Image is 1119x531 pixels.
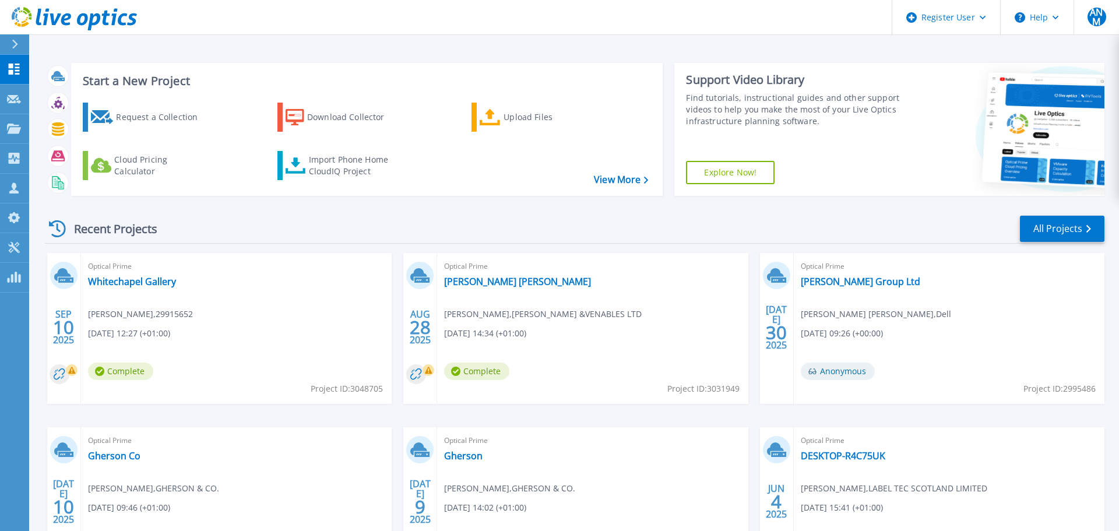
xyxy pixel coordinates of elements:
[88,434,385,447] span: Optical Prime
[801,260,1097,273] span: Optical Prime
[88,501,170,514] span: [DATE] 09:46 (+01:00)
[88,450,140,462] a: Gherson Co
[765,480,787,523] div: JUN 2025
[801,327,883,340] span: [DATE] 09:26 (+00:00)
[45,214,173,243] div: Recent Projects
[444,450,483,462] a: Gherson
[686,161,775,184] a: Explore Now!
[88,363,153,380] span: Complete
[444,434,741,447] span: Optical Prime
[1020,216,1104,242] a: All Projects
[444,363,509,380] span: Complete
[801,501,883,514] span: [DATE] 15:41 (+01:00)
[801,434,1097,447] span: Optical Prime
[409,480,431,523] div: [DATE] 2025
[307,106,400,129] div: Download Collector
[1023,382,1096,395] span: Project ID: 2995486
[83,151,213,180] a: Cloud Pricing Calculator
[309,154,400,177] div: Import Phone Home CloudIQ Project
[52,306,75,349] div: SEP 2025
[114,154,207,177] div: Cloud Pricing Calculator
[444,260,741,273] span: Optical Prime
[444,308,642,321] span: [PERSON_NAME] , [PERSON_NAME] &VENABLES LTD
[444,276,591,287] a: [PERSON_NAME] [PERSON_NAME]
[83,103,213,132] a: Request a Collection
[52,480,75,523] div: [DATE] 2025
[88,260,385,273] span: Optical Prime
[88,308,193,321] span: [PERSON_NAME] , 29915652
[771,497,782,507] span: 4
[801,482,987,495] span: [PERSON_NAME] , LABEL TEC SCOTLAND LIMITED
[444,501,526,514] span: [DATE] 14:02 (+01:00)
[311,382,383,395] span: Project ID: 3048705
[88,482,219,495] span: [PERSON_NAME] , GHERSON & CO.
[686,92,905,127] div: Find tutorials, instructional guides and other support videos to help you make the most of your L...
[53,322,74,332] span: 10
[1088,8,1106,26] span: ANM
[504,106,597,129] div: Upload Files
[277,103,407,132] a: Download Collector
[801,308,951,321] span: [PERSON_NAME] [PERSON_NAME] , Dell
[801,276,920,287] a: [PERSON_NAME] Group Ltd
[415,502,425,512] span: 9
[765,306,787,349] div: [DATE] 2025
[83,75,648,87] h3: Start a New Project
[801,363,875,380] span: Anonymous
[686,72,905,87] div: Support Video Library
[116,106,209,129] div: Request a Collection
[88,327,170,340] span: [DATE] 12:27 (+01:00)
[410,322,431,332] span: 28
[444,482,575,495] span: [PERSON_NAME] , GHERSON & CO.
[409,306,431,349] div: AUG 2025
[766,328,787,337] span: 30
[594,174,648,185] a: View More
[444,327,526,340] span: [DATE] 14:34 (+01:00)
[53,502,74,512] span: 10
[471,103,601,132] a: Upload Files
[801,450,885,462] a: DESKTOP-R4C75UK
[667,382,740,395] span: Project ID: 3031949
[88,276,176,287] a: Whitechapel Gallery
